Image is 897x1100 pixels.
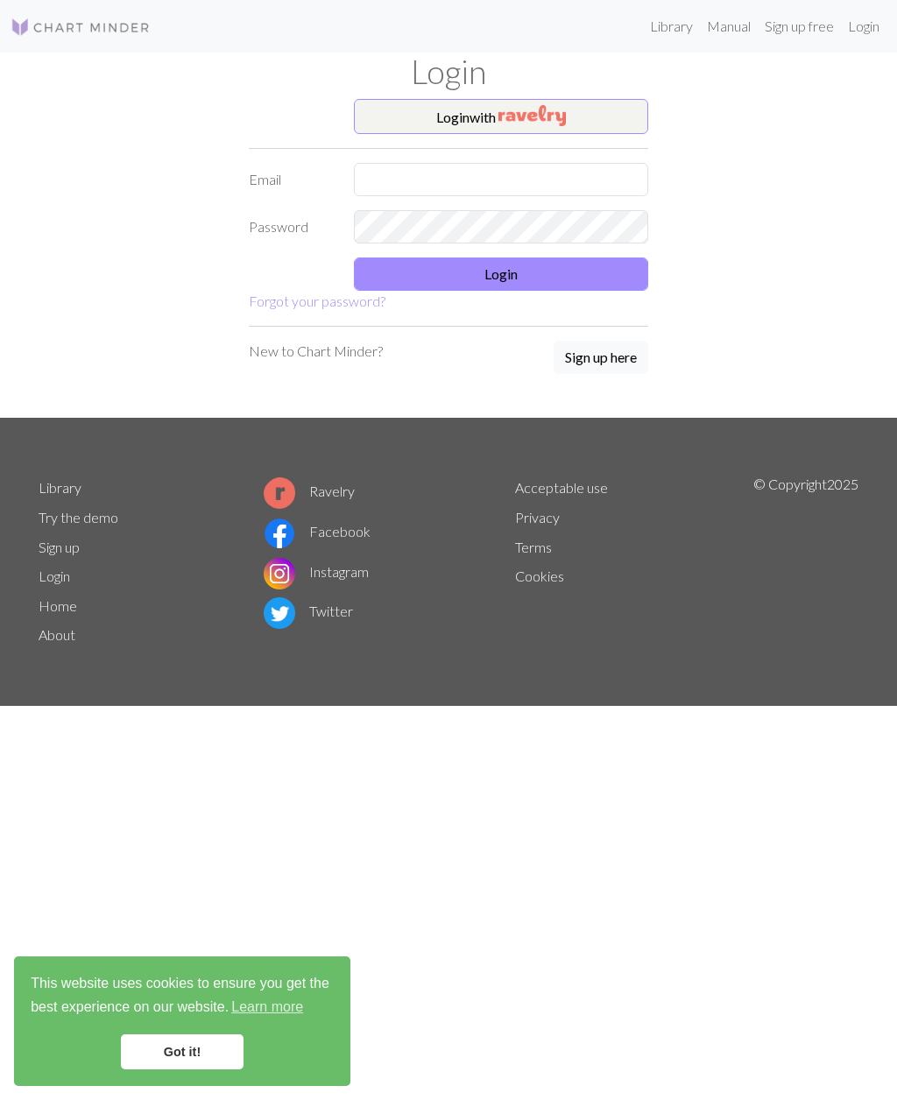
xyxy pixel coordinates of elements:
[515,509,560,525] a: Privacy
[39,568,70,584] a: Login
[758,9,841,44] a: Sign up free
[249,341,383,362] p: New to Chart Minder?
[264,523,371,539] a: Facebook
[31,973,334,1020] span: This website uses cookies to ensure you get the best experience on our website.
[11,17,151,38] img: Logo
[39,479,81,496] a: Library
[264,483,355,499] a: Ravelry
[515,479,608,496] a: Acceptable use
[643,9,700,44] a: Library
[700,9,758,44] a: Manual
[264,518,295,549] img: Facebook logo
[264,603,353,619] a: Twitter
[515,568,564,584] a: Cookies
[264,477,295,509] img: Ravelry logo
[39,626,75,643] a: About
[238,210,343,243] label: Password
[229,994,306,1020] a: learn more about cookies
[498,105,566,126] img: Ravelry
[753,474,858,651] p: © Copyright 2025
[515,539,552,555] a: Terms
[39,509,118,525] a: Try the demo
[264,558,295,589] img: Instagram logo
[28,53,869,92] h1: Login
[264,563,369,580] a: Instagram
[554,341,648,376] a: Sign up here
[354,99,648,134] button: Loginwith
[841,9,886,44] a: Login
[14,956,350,1086] div: cookieconsent
[39,597,77,614] a: Home
[121,1034,244,1069] a: dismiss cookie message
[354,257,648,291] button: Login
[39,539,80,555] a: Sign up
[264,597,295,629] img: Twitter logo
[249,293,385,309] a: Forgot your password?
[238,163,343,196] label: Email
[554,341,648,374] button: Sign up here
